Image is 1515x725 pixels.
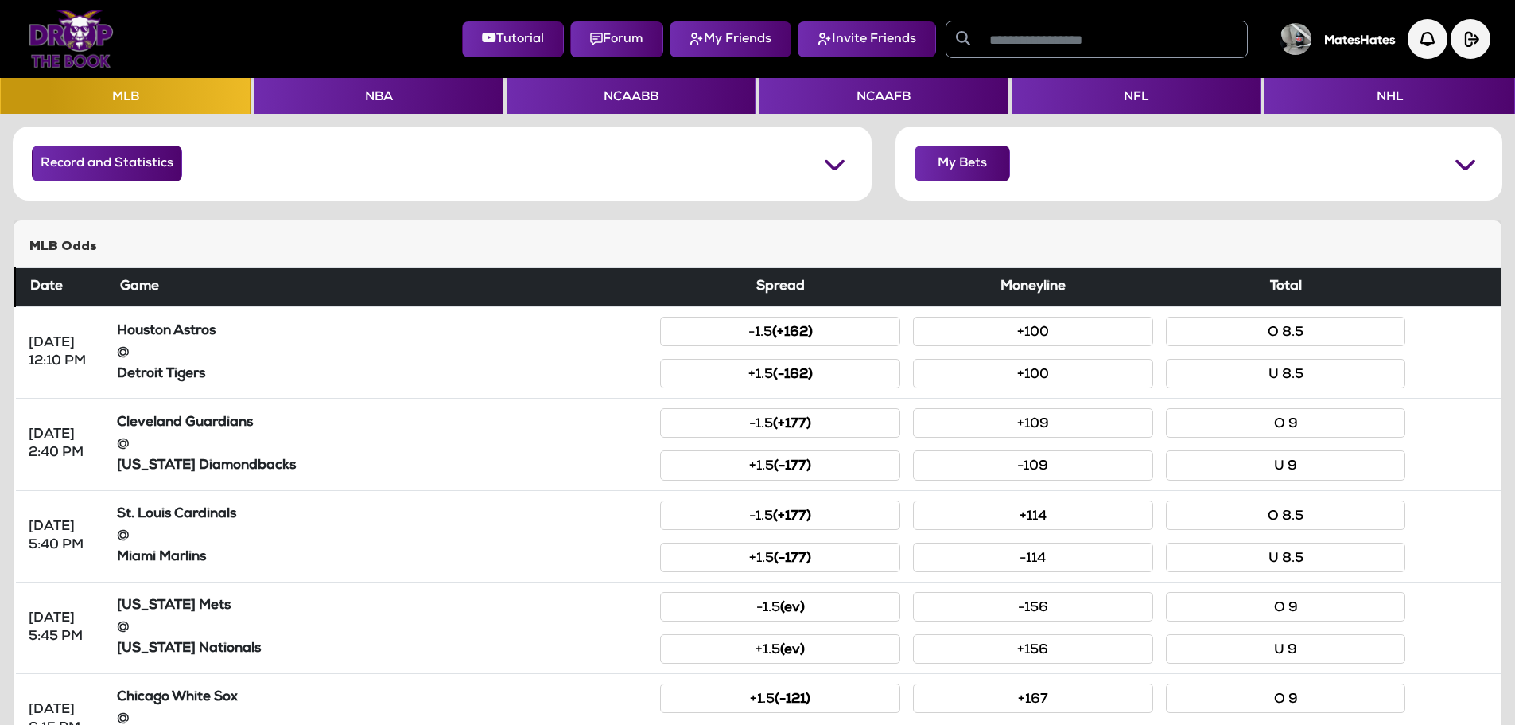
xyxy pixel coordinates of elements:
[913,543,1153,572] button: -114
[670,21,791,57] button: My Friends
[660,359,900,388] button: +1.5(-162)
[780,602,805,615] small: (ev)
[117,642,261,656] strong: [US_STATE] Nationals
[462,21,564,57] button: Tutorial
[660,408,900,438] button: -1.5(+177)
[117,551,206,564] strong: Miami Marlins
[1012,78,1261,114] button: NFL
[1160,268,1412,307] th: Total
[29,240,1486,255] h5: MLB Odds
[907,268,1160,307] th: Moneyline
[117,508,236,521] strong: St. Louis Cardinals
[660,543,900,572] button: +1.5(-177)
[660,501,900,530] button: -1.5(+177)
[1166,450,1406,480] button: U 9
[29,426,98,462] div: [DATE] 2:40 PM
[913,684,1153,713] button: +167
[913,317,1153,346] button: +100
[915,146,1010,181] button: My Bets
[507,78,756,114] button: NCAABB
[913,501,1153,530] button: +114
[1166,634,1406,664] button: U 9
[660,634,900,664] button: +1.5(ev)
[774,460,811,474] small: (-177)
[773,510,811,524] small: (+177)
[774,552,811,566] small: (-177)
[780,644,805,657] small: (ev)
[772,326,813,340] small: (+162)
[117,344,648,362] div: @
[1166,684,1406,713] button: O 9
[1166,408,1406,438] button: O 9
[660,592,900,622] button: -1.5(ev)
[32,146,182,181] button: Record and Statistics
[660,684,900,713] button: +1.5(-121)
[1324,34,1395,49] h5: MatesHates
[654,268,907,307] th: Spread
[759,78,1008,114] button: NCAAFB
[913,592,1153,622] button: -156
[913,408,1153,438] button: +109
[775,693,810,707] small: (-121)
[1264,78,1514,114] button: NHL
[254,78,503,114] button: NBA
[1166,359,1406,388] button: U 8.5
[29,610,98,646] div: [DATE] 5:45 PM
[798,21,936,57] button: Invite Friends
[1280,23,1311,55] img: User
[117,599,231,613] strong: [US_STATE] Mets
[29,10,114,68] img: Logo
[29,334,98,371] div: [DATE] 12:10 PM
[1166,543,1406,572] button: U 8.5
[15,268,111,307] th: Date
[773,418,811,431] small: (+177)
[29,518,98,555] div: [DATE] 5:40 PM
[660,450,900,480] button: +1.5(-177)
[111,268,655,307] th: Game
[1408,19,1447,59] img: Notification
[117,435,648,454] div: @
[117,368,205,381] strong: Detroit Tigers
[117,618,648,637] div: @
[1166,317,1406,346] button: O 8.5
[117,325,216,338] strong: Houston Astros
[570,21,663,57] button: Forum
[117,527,648,545] div: @
[773,368,813,382] small: (-162)
[913,634,1153,664] button: +156
[1166,501,1406,530] button: O 8.5
[1166,592,1406,622] button: O 9
[117,416,253,430] strong: Cleveland Guardians
[117,691,238,704] strong: Chicago White Sox
[117,459,296,473] strong: [US_STATE] Diamondbacks
[660,317,900,346] button: -1.5(+162)
[913,359,1153,388] button: +100
[913,450,1153,480] button: -109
